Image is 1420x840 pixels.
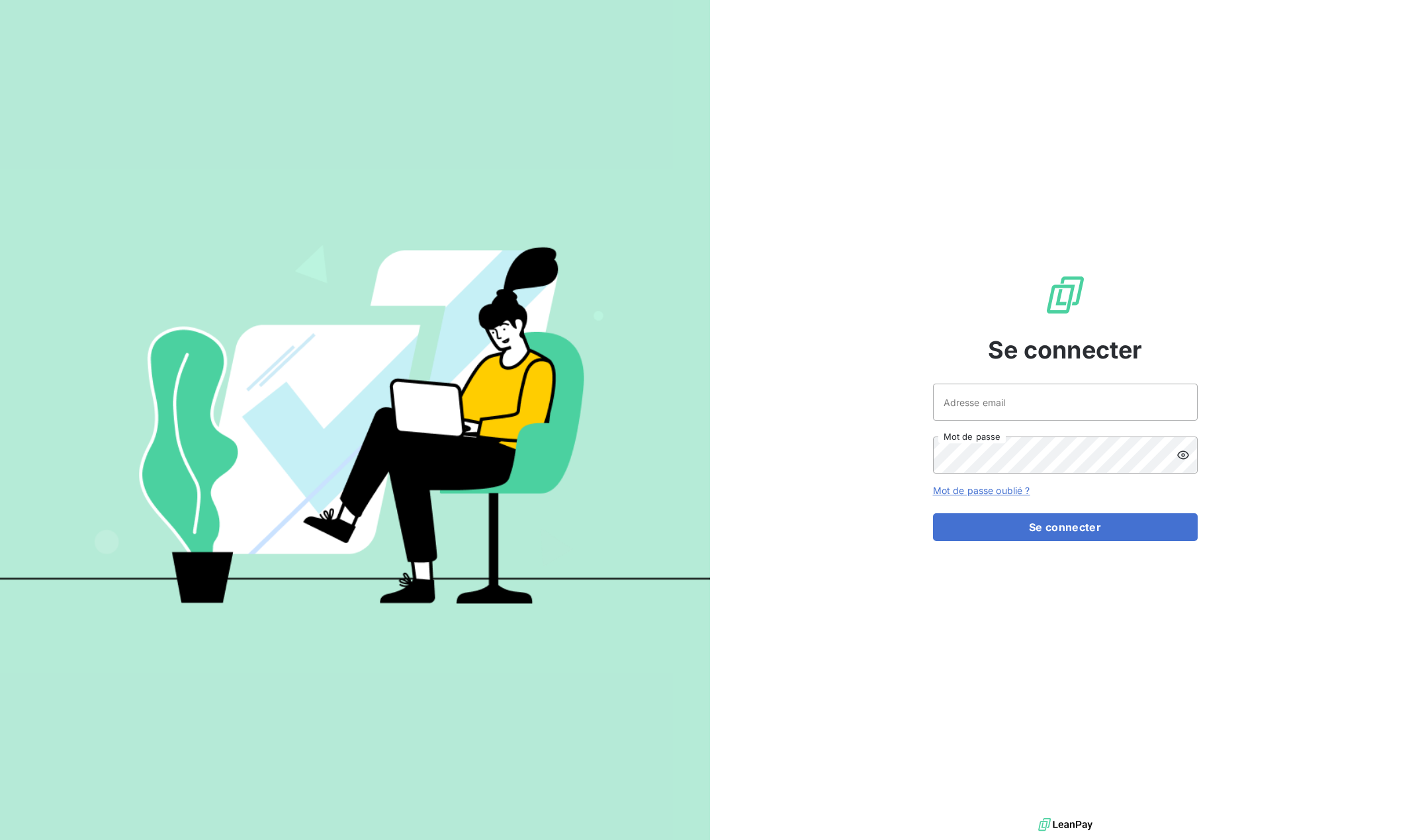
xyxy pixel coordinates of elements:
[933,513,1198,541] button: Se connecter
[933,485,1030,496] a: Mot de passe oublié ?
[1044,274,1087,316] img: Logo LeanPay
[988,332,1143,368] span: Se connecter
[1038,815,1092,835] img: logo
[933,384,1198,421] input: placeholder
